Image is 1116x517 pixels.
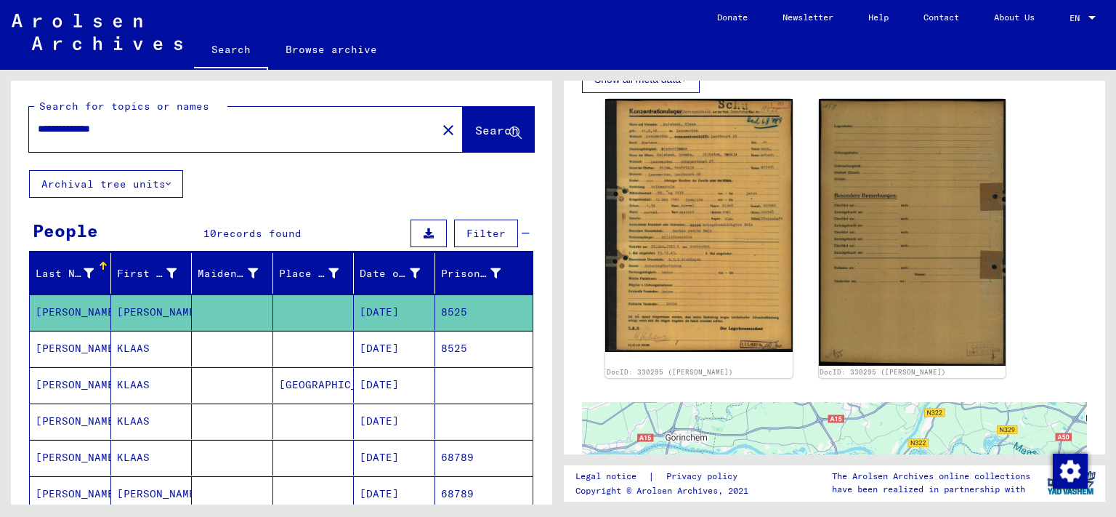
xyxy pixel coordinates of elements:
[30,476,111,512] mat-cell: [PERSON_NAME]
[117,266,177,281] div: First Name
[36,266,94,281] div: Last Name
[435,253,533,294] mat-header-cell: Prisoner #
[820,368,946,376] a: DocID: 330295 ([PERSON_NAME])
[194,32,268,70] a: Search
[463,107,534,152] button: Search
[354,476,435,512] mat-cell: [DATE]
[279,266,339,281] div: Place of Birth
[441,266,501,281] div: Prisoner #
[273,253,355,294] mat-header-cell: Place of Birth
[434,115,463,144] button: Clear
[354,294,435,330] mat-cell: [DATE]
[575,469,755,484] div: |
[111,253,193,294] mat-header-cell: First Name
[30,404,111,439] mat-cell: [PERSON_NAME]
[30,331,111,366] mat-cell: [PERSON_NAME]
[273,367,355,403] mat-cell: [GEOGRAPHIC_DATA]
[12,14,182,50] img: Arolsen_neg.svg
[832,483,1030,496] p: have been realized in partnership with
[30,253,111,294] mat-header-cell: Last Name
[29,170,183,198] button: Archival tree units
[1069,13,1085,23] span: EN
[111,331,193,366] mat-cell: KLAAS
[575,469,648,484] a: Legal notice
[354,367,435,403] mat-cell: [DATE]
[30,440,111,476] mat-cell: [PERSON_NAME]
[111,367,193,403] mat-cell: KLAAS
[655,469,755,484] a: Privacy policy
[111,476,193,512] mat-cell: [PERSON_NAME]
[111,404,193,439] mat-cell: KLAAS
[1044,465,1099,501] img: yv_logo.png
[30,294,111,330] mat-cell: [PERSON_NAME]
[203,227,217,240] span: 10
[111,294,193,330] mat-cell: [PERSON_NAME]
[440,121,457,139] mat-icon: close
[117,262,195,285] div: First Name
[198,266,258,281] div: Maiden Name
[605,99,793,351] img: 001.jpg
[832,470,1030,483] p: The Arolsen Archives online collections
[454,220,518,247] button: Filter
[111,440,193,476] mat-cell: KLAAS
[1052,453,1087,488] div: Change consent
[354,404,435,439] mat-cell: [DATE]
[30,367,111,403] mat-cell: [PERSON_NAME]
[441,262,519,285] div: Prisoner #
[39,100,209,113] mat-label: Search for topics or names
[354,253,435,294] mat-header-cell: Date of Birth
[360,262,438,285] div: Date of Birth
[360,266,420,281] div: Date of Birth
[198,262,276,285] div: Maiden Name
[435,294,533,330] mat-cell: 8525
[192,253,273,294] mat-header-cell: Maiden Name
[1053,454,1088,489] img: Change consent
[36,262,112,285] div: Last Name
[268,32,395,67] a: Browse archive
[435,476,533,512] mat-cell: 68789
[354,331,435,366] mat-cell: [DATE]
[819,99,1006,366] img: 002.jpg
[217,227,302,240] span: records found
[279,262,357,285] div: Place of Birth
[33,217,98,244] div: People
[575,484,755,497] p: Copyright © Arolsen Archives, 2021
[607,368,733,376] a: DocID: 330295 ([PERSON_NAME])
[435,440,533,476] mat-cell: 68789
[354,440,435,476] mat-cell: [DATE]
[435,331,533,366] mat-cell: 8525
[475,123,519,137] span: Search
[466,227,506,240] span: Filter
